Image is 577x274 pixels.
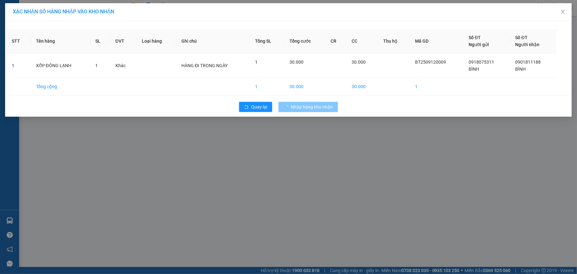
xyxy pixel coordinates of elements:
span: 0901811188 [515,60,541,65]
th: Thu hộ [378,29,410,53]
div: [GEOGRAPHIC_DATA] [5,13,70,21]
th: Tổng cước [285,29,326,53]
span: BÌNH [469,67,479,72]
span: Quay lại [251,103,267,110]
span: loading [284,105,291,109]
span: 30.000 [352,60,366,65]
span: 1 [95,63,98,68]
span: Gửi: [5,6,15,13]
span: BT2509120009 [415,60,446,65]
td: Tổng cộng [31,78,91,95]
th: Ghi chú [176,29,250,53]
span: 1 [255,60,258,65]
div: Tên hàng: hộp KEO VÀNG ( : 1 ) [5,45,126,53]
th: Loại hàng [137,29,176,53]
th: CR [326,29,347,53]
div: 30.000 [5,33,71,41]
span: Nhập hàng kho nhận [291,103,333,110]
span: Người nhận [515,42,540,47]
button: Nhập hàng kho nhận [279,102,338,112]
span: HÀNG ĐI TRONG NGÀY [181,63,228,68]
td: 1 [410,78,464,95]
button: Close [554,3,572,21]
td: Khác [110,53,137,78]
td: 1 [250,78,284,95]
div: VP Chơn Thành [5,5,70,13]
div: [PERSON_NAME] [75,13,126,21]
th: Tổng SL [250,29,284,53]
span: Số ĐT [469,35,481,40]
th: ĐVT [110,29,137,53]
th: STT [7,29,31,53]
span: Số ĐT [515,35,528,40]
span: rollback [244,105,249,110]
span: Người gửi [469,42,489,47]
div: VP Quận 5 [75,5,126,13]
th: SL [90,29,110,53]
span: 30.000 [290,60,304,65]
th: CC [347,29,378,53]
td: 1 [7,53,31,78]
th: Tên hàng [31,29,91,53]
span: SL [93,44,102,53]
span: close [560,9,566,14]
span: CR : [5,34,15,41]
span: Nhận: [75,6,90,13]
span: XÁC NHẬN SỐ HÀNG NHẬP VÀO KHO NHẬN [13,9,114,15]
span: 0918075311 [469,60,494,65]
span: BÌNH [515,67,526,72]
td: 30.000 [347,78,378,95]
th: Mã GD [410,29,464,53]
td: 30.000 [285,78,326,95]
td: XỐP ĐÔNG LẠNH [31,53,91,78]
button: rollbackQuay lại [239,102,272,112]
